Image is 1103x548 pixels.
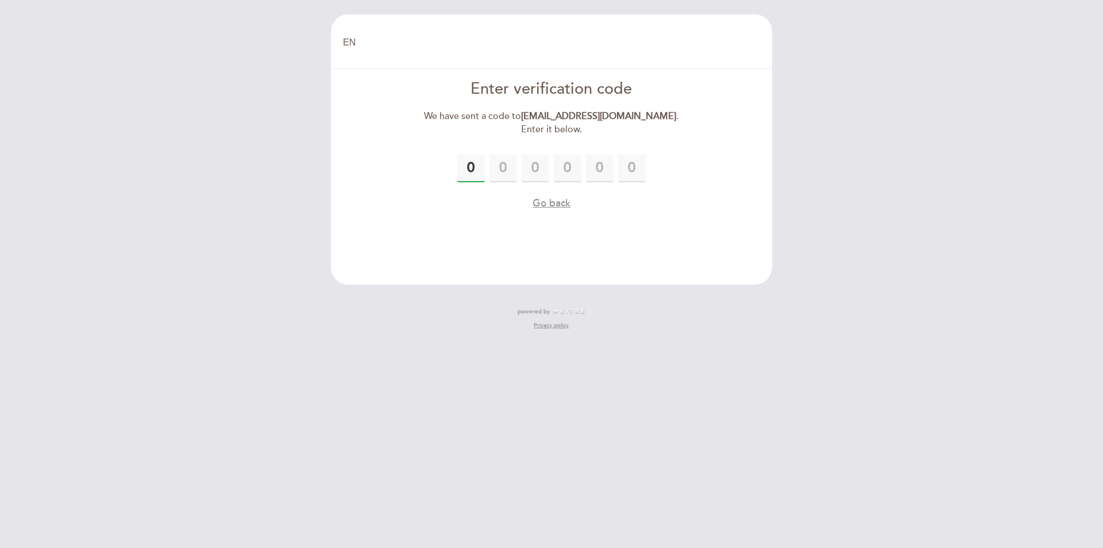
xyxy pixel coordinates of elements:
input: 0 [586,155,614,182]
strong: [EMAIL_ADDRESS][DOMAIN_NAME] [521,110,676,122]
span: powered by [518,308,550,316]
input: 0 [618,155,646,182]
button: Go back [533,196,570,210]
a: Privacy policy [534,321,569,329]
div: We have sent a code to . Enter it below. [420,110,684,136]
input: 0 [554,155,581,182]
input: 0 [522,155,549,182]
input: 0 [489,155,517,182]
a: powered by [518,308,585,316]
div: Enter verification code [420,78,684,101]
img: MEITRE [553,309,585,315]
input: 0 [457,155,485,182]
